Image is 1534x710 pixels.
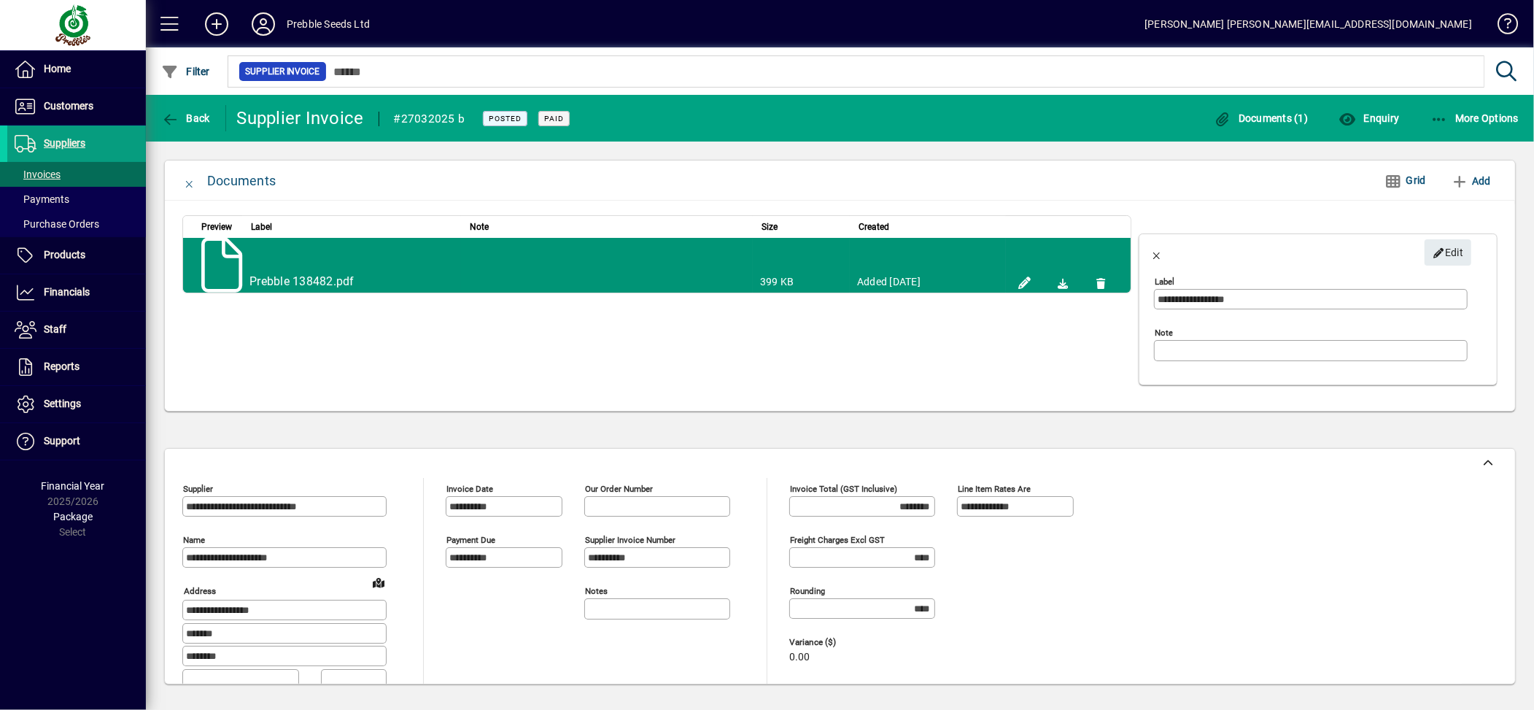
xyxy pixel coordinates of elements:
button: Edit [1013,271,1037,294]
span: Purchase Orders [15,218,99,230]
button: Filter [158,58,214,85]
mat-label: Notes [585,586,608,596]
a: Prebble 138482.pdf [249,274,355,288]
button: Close [172,163,207,198]
a: Reports [7,349,146,385]
span: Financial Year [42,480,105,492]
a: Home [7,51,146,88]
button: More Options [1427,105,1523,131]
div: Supplier Invoice [237,107,364,130]
div: 399 KB [760,274,842,289]
button: Remove [1089,271,1112,294]
a: Staff [7,312,146,348]
span: Payments [15,193,69,205]
div: #27032025 b [394,107,465,131]
span: Support [44,435,80,447]
span: More Options [1430,112,1519,124]
span: Products [44,249,85,261]
mat-label: Note [1155,328,1173,338]
span: Documents (1) [1214,112,1309,124]
span: Back [161,112,210,124]
span: Staff [44,323,66,335]
div: Prebble Seeds Ltd [287,12,370,36]
mat-label: Supplier [183,484,213,494]
span: Package [53,511,93,522]
span: Size [762,219,778,235]
span: Home [44,63,71,74]
mat-label: Payment due [446,535,495,545]
div: Added [DATE] [857,274,999,289]
mat-label: Name [183,535,205,545]
a: Support [7,423,146,460]
mat-label: Invoice date [446,484,493,494]
button: Profile [240,11,287,37]
a: Financials [7,274,146,311]
mat-label: Freight charges excl GST [790,535,885,545]
span: Paid [544,114,564,123]
span: Reports [44,360,80,372]
button: Enquiry [1335,105,1403,131]
a: Payments [7,187,146,212]
div: [PERSON_NAME] [PERSON_NAME][EMAIL_ADDRESS][DOMAIN_NAME] [1144,12,1472,36]
span: Variance ($) [789,638,877,647]
span: Settings [44,398,81,409]
span: Add [1451,169,1491,193]
a: View on map [367,571,390,594]
a: Download [1051,271,1074,294]
span: 0.00 [789,652,810,663]
button: Grid [1373,168,1438,194]
mat-label: Rounding [790,586,825,596]
span: Suppliers [44,137,85,149]
span: Note [470,219,489,235]
a: Invoices [7,162,146,187]
button: Close [1139,235,1174,270]
div: Documents [207,169,276,193]
a: Knowledge Base [1487,3,1516,50]
span: Invoices [15,169,61,180]
span: Label [251,219,272,235]
button: Add [193,11,240,37]
span: Preview [201,219,232,235]
a: Settings [7,386,146,422]
button: Edit [1425,239,1471,266]
span: Customers [44,100,93,112]
button: Documents (1) [1210,105,1312,131]
span: Supplier Invoice [245,64,320,79]
a: Purchase Orders [7,212,146,236]
mat-label: Line item rates are [958,484,1031,494]
a: Products [7,237,146,274]
span: Edit [1433,241,1464,265]
span: Filter [161,66,210,77]
mat-label: Our order number [585,484,653,494]
app-page-header-button: Back [146,105,226,131]
button: Back [158,105,214,131]
mat-label: Label [1155,277,1174,287]
span: Enquiry [1339,112,1399,124]
mat-label: Supplier invoice number [585,535,675,545]
mat-label: Invoice Total (GST inclusive) [790,484,897,494]
span: Grid [1384,169,1426,193]
span: Financials [44,286,90,298]
span: Created [859,219,889,235]
a: Customers [7,88,146,125]
button: Add [1445,168,1497,194]
span: Posted [489,114,522,123]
